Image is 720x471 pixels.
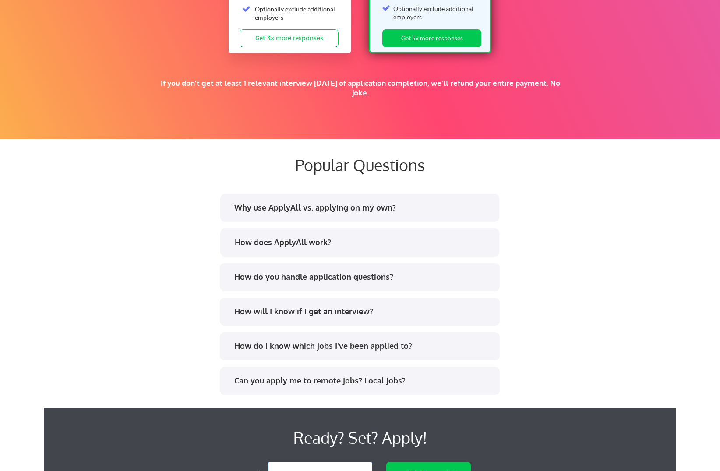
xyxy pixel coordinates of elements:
div: How do you handle application questions? [234,271,491,282]
div: Optionally exclude additional employers [393,4,474,21]
div: Popular Questions [150,155,570,174]
button: Get 5x more responses [382,29,481,47]
div: If you don't get at least 1 relevant interview [DATE] of application completion, we'll refund you... [152,78,568,98]
button: Get 3x more responses [240,29,339,47]
div: How will I know if I get an interview? [234,306,491,317]
div: Optionally exclude additional employers [255,5,336,22]
div: Can you apply me to remote jobs? Local jobs? [234,375,491,386]
div: How does ApplyAll work? [235,237,492,248]
div: Ready? Set? Apply! [166,425,554,450]
div: How do I know which jobs I've been applied to? [234,341,491,351]
div: Why use ApplyAll vs. applying on my own? [234,202,491,213]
